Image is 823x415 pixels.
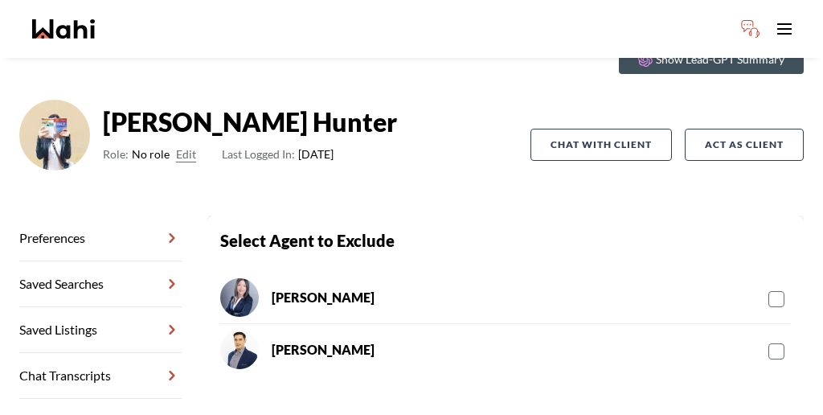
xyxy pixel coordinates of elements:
[685,129,804,161] button: Act as Client
[530,129,672,161] button: Chat with client
[222,147,295,161] span: Last Logged In:
[220,231,395,250] strong: Select Agent to Exclude
[32,19,95,39] a: Wahi homepage
[19,261,182,307] a: Saved Searches
[220,331,259,369] img: chat avatar
[19,353,182,399] a: Chat Transcripts
[19,100,90,171] img: ACg8ocLH9_KVuLQJFgXl8uAg_xUrK94bnEF7arIfdZH68oXxqQ2CmpFaUQ=s96-c
[272,340,375,360] div: [PERSON_NAME]
[272,288,375,307] div: [PERSON_NAME]
[220,278,259,317] img: chat avatar
[619,45,804,74] button: Show Lead-GPT Summary
[103,145,129,164] span: Role:
[19,216,182,261] a: Preferences
[222,145,334,164] span: [DATE]
[176,145,196,164] button: Edit
[132,145,170,164] span: No role
[19,307,182,353] a: Saved Listings
[103,106,397,138] strong: [PERSON_NAME] Hunter
[656,51,784,68] p: Show Lead-GPT Summary
[768,13,800,45] button: Toggle open navigation menu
